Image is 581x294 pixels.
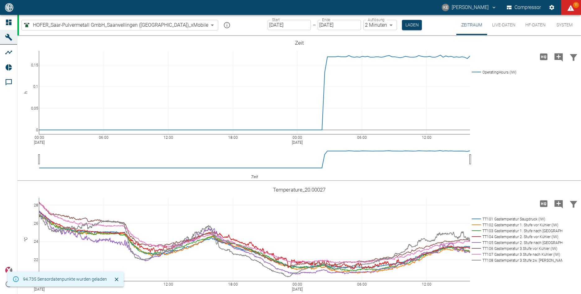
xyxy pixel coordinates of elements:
span: Hohe Auflösung [536,200,551,206]
button: Daten filtern [566,49,581,65]
button: Live-Daten [487,15,520,35]
input: DD.MM.YYYY [318,20,361,30]
button: Kommentar hinzufügen [551,196,566,212]
div: 2 Minuten [363,20,397,30]
div: KE [442,4,449,11]
button: Laden [402,20,422,30]
button: Einstellungen [546,2,557,13]
span: 11 [573,2,579,8]
a: HOFER_Saar-Pulvermetall GmbH_Saarwellingen ([GEOGRAPHIC_DATA])_xMobile [23,21,208,29]
p: – [313,21,316,29]
button: Compressor [505,2,542,13]
img: Xplore Logo [5,267,12,274]
button: Zeitraum [456,15,487,35]
button: khalid.elmaachour@saar-pulvermetall.de [441,2,498,13]
button: Daten filtern [566,196,581,212]
button: System [551,15,579,35]
button: HF-Daten [520,15,551,35]
span: HOFER_Saar-Pulvermetall GmbH_Saarwellingen ([GEOGRAPHIC_DATA])_xMobile [33,21,208,29]
button: Schließen [112,275,121,284]
label: Ende [322,17,330,22]
label: Start [272,17,280,22]
button: mission info [221,19,233,31]
img: logo [4,3,14,11]
input: DD.MM.YYYY [268,20,311,30]
label: Auflösung [368,17,385,22]
div: 94.735 Sensordatenpunkte wurden geladen [23,274,107,285]
span: Hohe Auflösung [536,53,551,59]
button: Kommentar hinzufügen [551,49,566,65]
